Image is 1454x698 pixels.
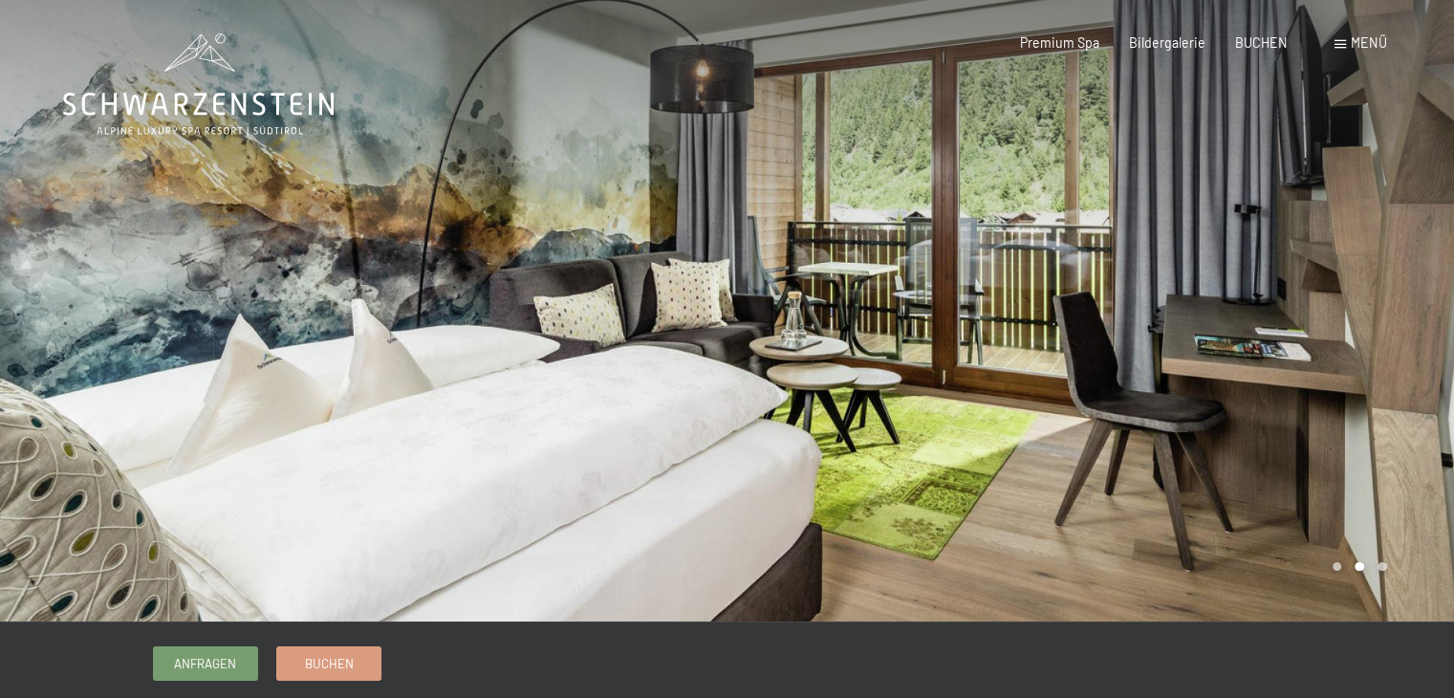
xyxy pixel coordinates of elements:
a: BUCHEN [1235,34,1288,51]
span: Menü [1351,34,1387,51]
a: Anfragen [154,647,257,679]
a: Bildergalerie [1129,34,1205,51]
span: Buchen [305,655,354,672]
a: Buchen [277,647,380,679]
span: Anfragen [174,655,236,672]
a: Premium Spa [1020,34,1099,51]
